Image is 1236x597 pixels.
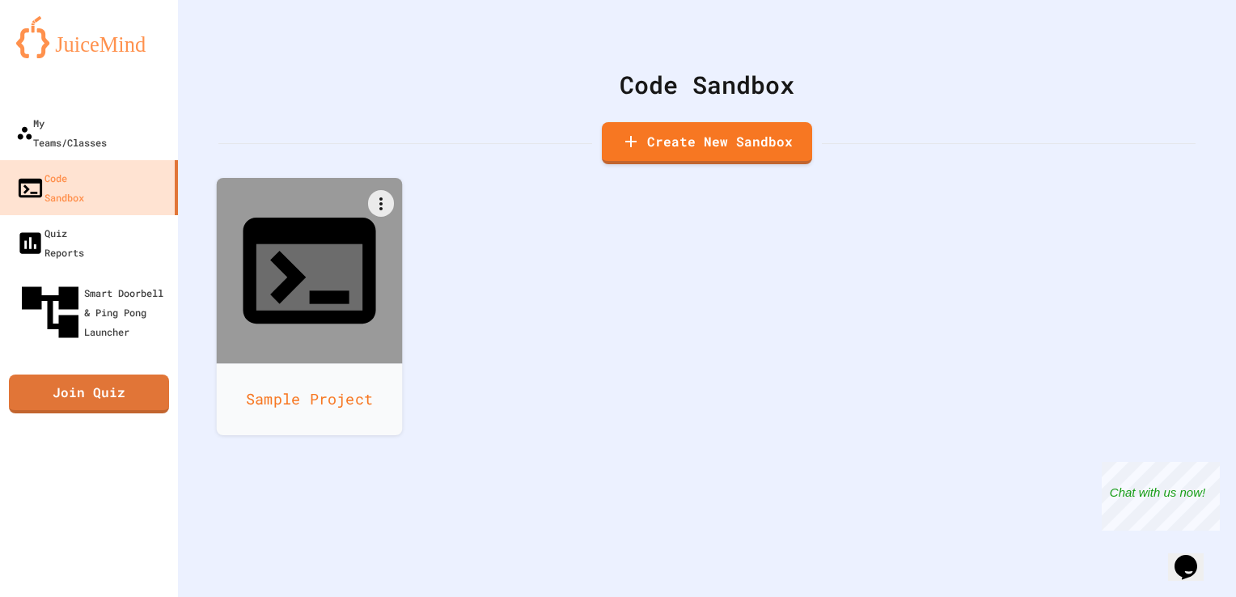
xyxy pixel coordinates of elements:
[1102,462,1220,531] iframe: chat widget
[16,278,171,346] div: Smart Doorbell & Ping Pong Launcher
[16,113,107,152] div: My Teams/Classes
[1168,532,1220,581] iframe: chat widget
[602,122,812,164] a: Create New Sandbox
[217,178,403,435] a: Sample Project
[16,16,162,58] img: logo-orange.svg
[9,375,169,413] a: Join Quiz
[218,66,1196,103] div: Code Sandbox
[16,168,84,207] div: Code Sandbox
[217,363,403,435] div: Sample Project
[16,223,84,262] div: Quiz Reports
